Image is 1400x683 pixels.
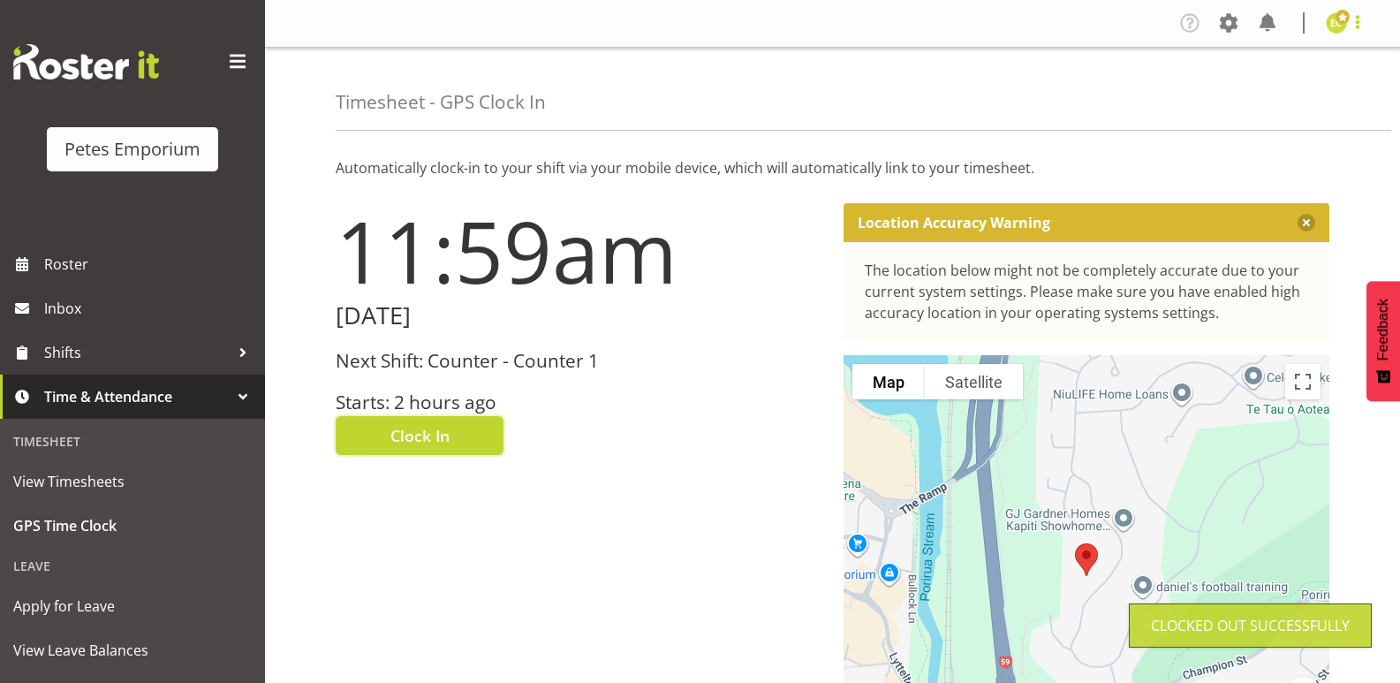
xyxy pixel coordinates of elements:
[1151,615,1350,636] div: Clocked out Successfully
[44,295,256,322] span: Inbox
[852,364,925,399] button: Show street map
[865,260,1309,323] div: The location below might not be completely accurate due to your current system settings. Please m...
[13,44,159,80] img: Rosterit website logo
[44,383,230,410] span: Time & Attendance
[336,351,822,371] h3: Next Shift: Counter - Counter 1
[44,251,256,277] span: Roster
[4,584,261,628] a: Apply for Leave
[4,504,261,548] a: GPS Time Clock
[336,157,1329,178] p: Automatically clock-in to your shift via your mobile device, which will automatically link to you...
[336,302,822,330] h2: [DATE]
[336,92,546,112] h4: Timesheet - GPS Clock In
[4,628,261,672] a: View Leave Balances
[858,214,1050,231] p: Location Accuracy Warning
[925,364,1023,399] button: Show satellite imagery
[4,423,261,459] div: Timesheet
[4,459,261,504] a: View Timesheets
[13,637,252,664] span: View Leave Balances
[390,424,450,447] span: Clock In
[1298,214,1315,231] button: Close message
[44,339,230,366] span: Shifts
[336,392,822,413] h3: Starts: 2 hours ago
[13,468,252,495] span: View Timesheets
[1375,299,1391,360] span: Feedback
[64,136,201,163] div: Petes Emporium
[336,203,822,299] h1: 11:59am
[13,593,252,619] span: Apply for Leave
[1285,364,1321,399] button: Toggle fullscreen view
[336,416,503,455] button: Clock In
[4,548,261,584] div: Leave
[1326,12,1347,34] img: emma-croft7499.jpg
[1366,281,1400,401] button: Feedback - Show survey
[13,512,252,539] span: GPS Time Clock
